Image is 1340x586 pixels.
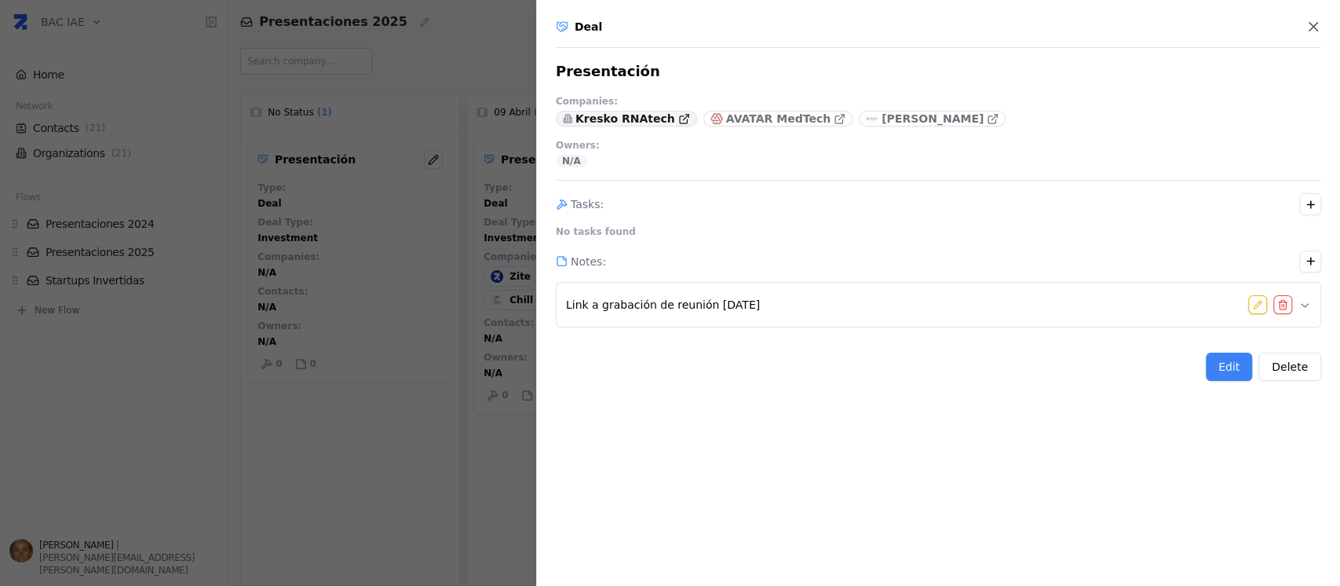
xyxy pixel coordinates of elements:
[566,289,1311,320] button: Link a grabación de reunión [DATE]
[575,19,602,35] p: Deal
[571,196,604,212] p: Tasks :
[556,60,660,82] h2: Presentación
[556,225,636,238] p: No tasks found
[556,95,618,108] p: Companies :
[1258,353,1321,381] button: Delete
[566,297,760,313] span: Link a grabación de reunión 11-8-25
[556,111,697,126] a: Kresko RNAtech
[859,111,1006,126] a: [PERSON_NAME]
[1206,353,1252,381] button: Edit
[571,254,606,269] p: Notes :
[710,112,723,125] img: AVATAR MedTech
[882,111,984,126] p: [PERSON_NAME]
[562,155,581,167] p: N/A
[703,111,853,126] a: AVATAR MedTech
[866,112,878,125] img: AVEDIAN
[575,111,675,126] p: Kresko RNAtech
[726,111,831,126] p: AVATAR MedTech
[556,139,600,152] p: Owners :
